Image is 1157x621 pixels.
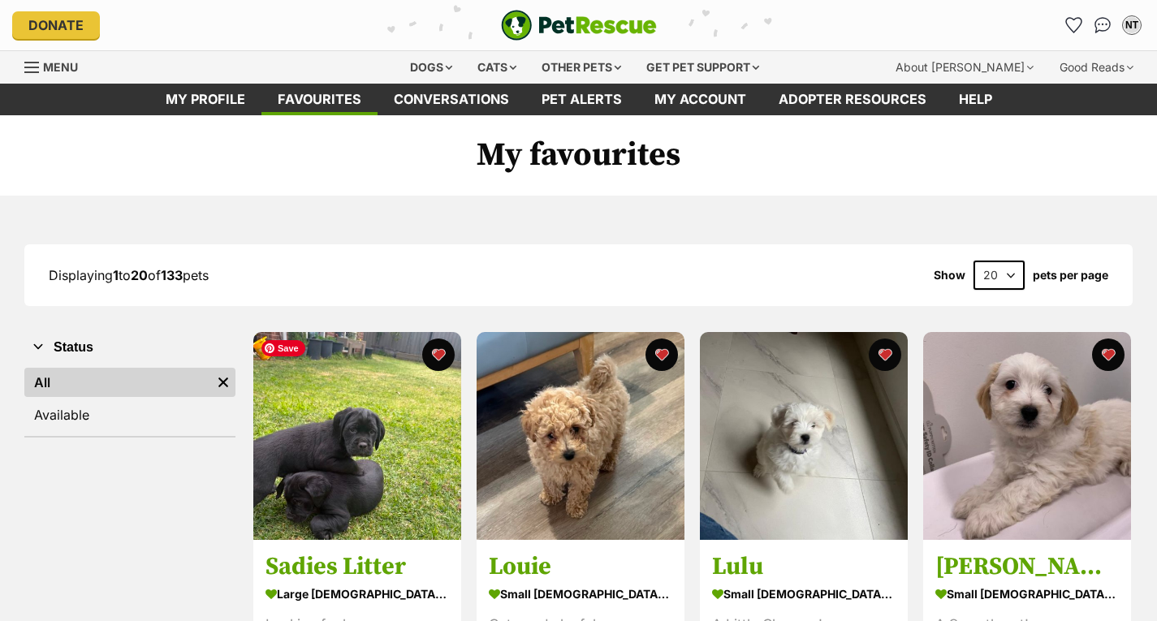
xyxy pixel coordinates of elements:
[1119,12,1145,38] button: My account
[12,11,100,39] a: Donate
[1090,12,1116,38] a: Conversations
[1124,17,1140,33] div: NT
[934,269,965,282] span: Show
[489,552,672,583] h3: Louie
[261,340,305,356] span: Save
[635,51,771,84] div: Get pet support
[935,583,1119,606] div: small [DEMOGRAPHIC_DATA] Dog
[638,84,762,115] a: My account
[266,552,449,583] h3: Sadies Litter
[501,10,657,41] img: logo-e224e6f780fb5917bec1dbf3a21bbac754714ae5b6737aabdf751b685950b380.svg
[1092,339,1125,371] button: favourite
[43,60,78,74] span: Menu
[24,368,211,397] a: All
[149,84,261,115] a: My profile
[712,552,896,583] h3: Lulu
[923,332,1131,540] img: Ollie
[113,267,119,283] strong: 1
[943,84,1008,115] a: Help
[489,583,672,606] div: small [DEMOGRAPHIC_DATA] Dog
[477,332,684,540] img: Louie
[530,51,632,84] div: Other pets
[1094,17,1112,33] img: chat-41dd97257d64d25036548639549fe6c8038ab92f7586957e7f3b1b290dea8141.svg
[131,267,148,283] strong: 20
[399,51,464,84] div: Dogs
[24,364,235,436] div: Status
[645,339,678,371] button: favourite
[422,339,455,371] button: favourite
[266,583,449,606] div: large [DEMOGRAPHIC_DATA] Dog
[712,583,896,606] div: small [DEMOGRAPHIC_DATA] Dog
[1060,12,1145,38] ul: Account quick links
[161,267,183,283] strong: 133
[261,84,378,115] a: Favourites
[253,332,461,540] img: Sadies Litter
[525,84,638,115] a: Pet alerts
[211,368,235,397] a: Remove filter
[466,51,528,84] div: Cats
[935,552,1119,583] h3: [PERSON_NAME]
[49,267,209,283] span: Displaying to of pets
[501,10,657,41] a: PetRescue
[378,84,525,115] a: conversations
[1060,12,1086,38] a: Favourites
[24,337,235,358] button: Status
[884,51,1045,84] div: About [PERSON_NAME]
[762,84,943,115] a: Adopter resources
[24,400,235,429] a: Available
[1048,51,1145,84] div: Good Reads
[869,339,901,371] button: favourite
[1033,269,1108,282] label: pets per page
[700,332,908,540] img: Lulu
[24,51,89,80] a: Menu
